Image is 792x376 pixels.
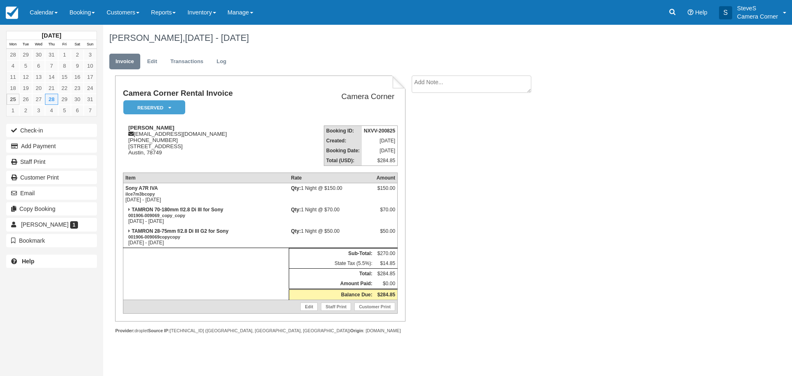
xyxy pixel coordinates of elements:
a: 10 [84,60,97,71]
a: 24 [84,83,97,94]
a: 3 [32,105,45,116]
a: 17 [84,71,97,83]
div: [EMAIL_ADDRESS][DOMAIN_NAME] [PHONE_NUMBER] [STREET_ADDRESS] Austin, 78749 [123,125,287,166]
a: 5 [58,105,71,116]
a: 20 [32,83,45,94]
th: Mon [7,40,19,49]
a: 2 [19,105,32,116]
small: 001906-009069copycopy [128,234,180,239]
td: $14.85 [375,258,398,269]
strong: Qty [291,185,301,191]
th: Fri [58,40,71,49]
h2: Camera Corner [290,92,394,101]
a: Customer Print [6,171,97,184]
th: Sub-Total: [289,248,374,259]
td: $270.00 [375,248,398,259]
strong: NXVV-200825 [364,128,395,134]
button: Check-in [6,124,97,137]
a: 7 [84,105,97,116]
span: 1 [70,221,78,229]
h1: Camera Corner Rental Invoice [123,89,287,98]
span: Help [695,9,707,16]
th: Sun [84,40,97,49]
td: State Tax (5.5%): [289,258,374,269]
div: droplet [TECHNICAL_ID] ([GEOGRAPHIC_DATA], [GEOGRAPHIC_DATA], [GEOGRAPHIC_DATA]) : [DOMAIN_NAME] [115,328,405,334]
th: Item [123,173,289,183]
a: 12 [19,71,32,83]
a: 25 [7,94,19,105]
a: 8 [58,60,71,71]
td: [DATE] - [DATE] [123,183,289,205]
th: Balance Due: [289,289,374,300]
a: Help [6,255,97,268]
a: 11 [7,71,19,83]
small: 001906-009069_copy_copy [128,213,185,218]
a: 15 [58,71,71,83]
strong: Sony A7R IVA [125,185,158,197]
a: 9 [71,60,84,71]
th: Wed [32,40,45,49]
div: $150.00 [377,185,395,198]
a: 19 [19,83,32,94]
a: 28 [7,49,19,60]
td: [DATE] [362,146,398,156]
th: Booking Date: [324,146,362,156]
td: 1 Night @ $50.00 [289,226,374,248]
a: 18 [7,83,19,94]
h1: [PERSON_NAME], [109,33,691,43]
a: 29 [19,49,32,60]
a: 16 [71,71,84,83]
div: $50.00 [377,228,395,241]
th: Tue [19,40,32,49]
a: 1 [7,105,19,116]
a: Reserved [123,100,182,115]
strong: Qty [291,207,301,213]
small: ilce7m3bcopy [125,192,155,196]
a: Edit [300,303,318,311]
th: Sat [71,40,84,49]
p: Camera Corner [737,12,778,21]
em: Reserved [123,100,185,115]
td: [DATE] [362,136,398,146]
div: $70.00 [377,207,395,219]
th: Total: [289,269,374,279]
strong: TAMRON 28-75mm f/2.8 Di III G2 for Sony [128,228,229,240]
strong: Provider: [115,328,134,333]
td: [DATE] - [DATE] [123,205,289,226]
a: 7 [45,60,58,71]
a: Staff Print [321,303,351,311]
a: 22 [58,83,71,94]
a: 30 [32,49,45,60]
th: Amount [375,173,398,183]
a: Invoice [109,54,140,70]
th: Created: [324,136,362,146]
a: 30 [71,94,84,105]
button: Email [6,187,97,200]
th: Booking ID: [324,126,362,136]
span: [PERSON_NAME] [21,221,68,228]
a: 21 [45,83,58,94]
a: 13 [32,71,45,83]
td: $284.85 [362,156,398,166]
span: [DATE] - [DATE] [185,33,249,43]
a: Staff Print [6,155,97,168]
img: checkfront-main-nav-mini-logo.png [6,7,18,19]
strong: Qty [291,228,301,234]
a: Log [210,54,233,70]
th: Total (USD): [324,156,362,166]
a: Transactions [164,54,210,70]
strong: Origin [350,328,363,333]
strong: Source IP: [148,328,170,333]
a: Edit [141,54,163,70]
a: 6 [71,105,84,116]
a: 6 [32,60,45,71]
strong: $284.85 [377,292,395,298]
a: 4 [7,60,19,71]
a: 14 [45,71,58,83]
td: 1 Night @ $70.00 [289,205,374,226]
a: 28 [45,94,58,105]
td: $284.85 [375,269,398,279]
a: 26 [19,94,32,105]
a: 1 [58,49,71,60]
i: Help [688,9,693,15]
